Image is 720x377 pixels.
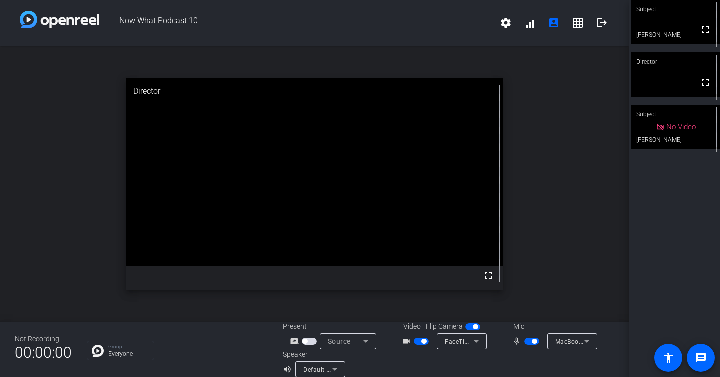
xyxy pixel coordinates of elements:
mat-icon: fullscreen [699,24,711,36]
mat-icon: message [695,352,707,364]
span: Flip Camera [426,321,463,332]
mat-icon: fullscreen [482,269,494,281]
mat-icon: volume_up [283,363,295,375]
span: 00:00:00 [15,340,72,365]
mat-icon: settings [500,17,512,29]
span: No Video [666,122,696,131]
mat-icon: mic_none [512,335,524,347]
span: MacBook Pro Microphone (Built-in) [555,337,657,345]
mat-icon: fullscreen [699,76,711,88]
div: Subject [631,105,720,124]
img: white-gradient.svg [20,11,99,28]
span: Video [403,321,421,332]
div: Mic [503,321,603,332]
p: Everyone [108,351,149,357]
mat-icon: accessibility [662,352,674,364]
div: Director [126,78,503,105]
p: Group [108,344,149,349]
mat-icon: grid_on [572,17,584,29]
span: Source [328,337,351,345]
div: Not Recording [15,334,72,344]
button: signal_cellular_alt [518,11,542,35]
img: Chat Icon [92,345,104,357]
mat-icon: videocam_outline [402,335,414,347]
div: Present [283,321,383,332]
span: FaceTime HD Camera (Built-in) (05ac:8514) [445,337,573,345]
span: Default - MacBook Pro Speakers (Built-in) [303,365,424,373]
div: Speaker [283,349,343,360]
mat-icon: screen_share_outline [290,335,302,347]
mat-icon: logout [596,17,608,29]
mat-icon: account_box [548,17,560,29]
span: Now What Podcast 10 [99,11,494,35]
div: Director [631,52,720,71]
